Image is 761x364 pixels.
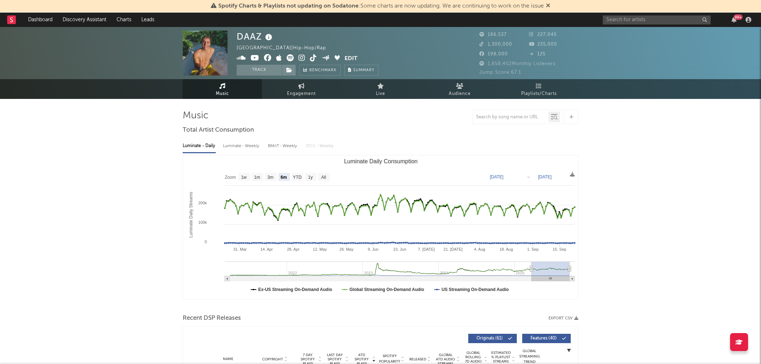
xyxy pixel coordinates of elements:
[23,13,58,27] a: Dashboard
[205,356,252,362] div: Name
[218,3,359,9] span: Spotify Charts & Playlists not updating on Sodatone
[344,65,378,76] button: Summary
[420,79,499,99] a: Audience
[393,247,406,251] text: 23. Jun
[418,247,435,251] text: 7. [DATE]
[340,247,354,251] text: 26. May
[734,14,743,20] div: 99 +
[183,140,216,152] div: Luminate - Daily
[183,314,241,323] span: Recent DSP Releases
[479,62,556,66] span: 1,858,402 Monthly Listeners
[529,42,557,47] span: 235,000
[526,174,530,179] text: →
[546,3,550,9] span: Dismiss
[237,44,334,53] div: [GEOGRAPHIC_DATA] | Hip-Hop/Rap
[321,175,326,180] text: All
[449,90,471,98] span: Audience
[111,13,136,27] a: Charts
[521,90,557,98] span: Playlists/Charts
[341,79,420,99] a: Live
[216,90,229,98] span: Music
[218,3,544,9] span: : Some charts are now updating. We are continuing to work on the issue
[268,140,299,152] div: BMAT - Weekly
[262,79,341,99] a: Engagement
[183,79,262,99] a: Music
[183,126,254,135] span: Total Artist Consumption
[188,192,193,237] text: Luminate Daily Streams
[254,175,260,180] text: 1m
[479,42,512,47] span: 1,300,000
[281,175,287,180] text: 6m
[548,316,578,320] button: Export CSV
[479,70,521,75] span: Jump Score: 67.1
[522,334,571,343] button: Features(40)
[490,174,503,179] text: [DATE]
[233,247,247,251] text: 31. Mar
[553,247,566,251] text: 15. Sep
[473,114,548,120] input: Search by song name or URL
[299,65,341,76] a: Benchmark
[287,247,300,251] text: 28. Apr
[223,140,261,152] div: Luminate - Weekly
[529,32,557,37] span: 227,045
[183,155,578,299] svg: Luminate Daily Consumption
[479,52,508,56] span: 198,000
[345,54,357,63] button: Edit
[368,247,378,251] text: 9. Jun
[237,65,282,76] button: Track
[313,247,327,251] text: 12. May
[732,17,737,23] button: 99+
[287,90,316,98] span: Engagement
[473,336,506,341] span: Originals ( 61 )
[603,15,711,24] input: Search for artists
[344,158,418,164] text: Luminate Daily Consumption
[468,334,517,343] button: Originals(61)
[205,240,207,244] text: 0
[353,68,374,72] span: Summary
[260,247,273,251] text: 14. Apr
[198,220,207,224] text: 100k
[499,79,578,99] a: Playlists/Charts
[376,90,385,98] span: Live
[308,175,313,180] text: 1y
[474,247,485,251] text: 4. Aug
[198,201,207,205] text: 200k
[443,247,462,251] text: 21. [DATE]
[268,175,274,180] text: 3m
[225,175,236,180] text: Zoom
[58,13,111,27] a: Discovery Assistant
[293,175,302,180] text: YTD
[309,66,337,75] span: Benchmark
[442,287,509,292] text: US Streaming On-Demand Audio
[136,13,159,27] a: Leads
[479,32,507,37] span: 186,537
[527,247,539,251] text: 1. Sep
[258,287,332,292] text: Ex-US Streaming On-Demand Audio
[500,247,513,251] text: 18. Aug
[262,357,283,361] span: Copyright
[409,357,426,361] span: Released
[529,52,546,56] span: 125
[237,31,274,42] div: DAAZ
[527,336,560,341] span: Features ( 40 )
[350,287,424,292] text: Global Streaming On-Demand Audio
[241,175,247,180] text: 1w
[538,174,552,179] text: [DATE]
